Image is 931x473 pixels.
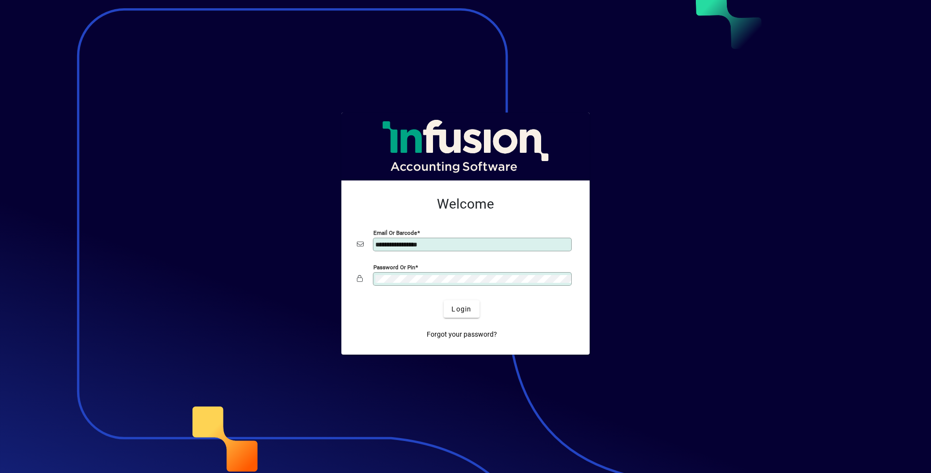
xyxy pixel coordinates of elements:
button: Login [444,300,479,318]
mat-label: Email or Barcode [373,229,417,236]
h2: Welcome [357,196,574,212]
mat-label: Password or Pin [373,264,415,271]
span: Login [451,304,471,314]
span: Forgot your password? [427,329,497,340]
a: Forgot your password? [423,326,501,343]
